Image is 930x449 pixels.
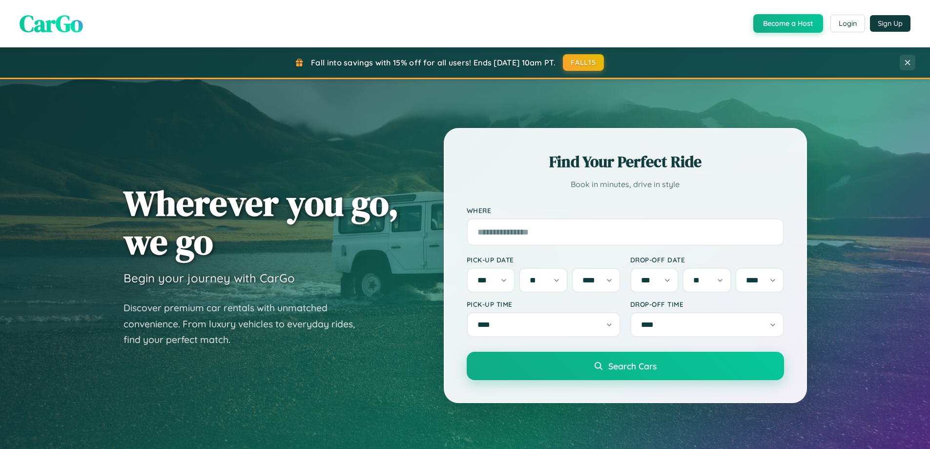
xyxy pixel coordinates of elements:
button: Sign Up [870,15,910,32]
label: Drop-off Date [630,256,784,264]
h3: Begin your journey with CarGo [124,271,295,285]
button: Login [830,15,865,32]
label: Where [467,206,784,214]
h1: Wherever you go, we go [124,184,399,261]
label: Pick-up Time [467,300,620,308]
span: Search Cars [608,361,657,371]
label: Pick-up Date [467,256,620,264]
label: Drop-off Time [630,300,784,308]
button: Become a Host [753,14,823,33]
span: Fall into savings with 15% off for all users! Ends [DATE] 10am PT. [311,58,556,67]
button: FALL15 [563,54,604,71]
h2: Find Your Perfect Ride [467,151,784,172]
button: Search Cars [467,352,784,380]
span: CarGo [20,7,83,40]
p: Discover premium car rentals with unmatched convenience. From luxury vehicles to everyday rides, ... [124,300,368,348]
p: Book in minutes, drive in style [467,177,784,192]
